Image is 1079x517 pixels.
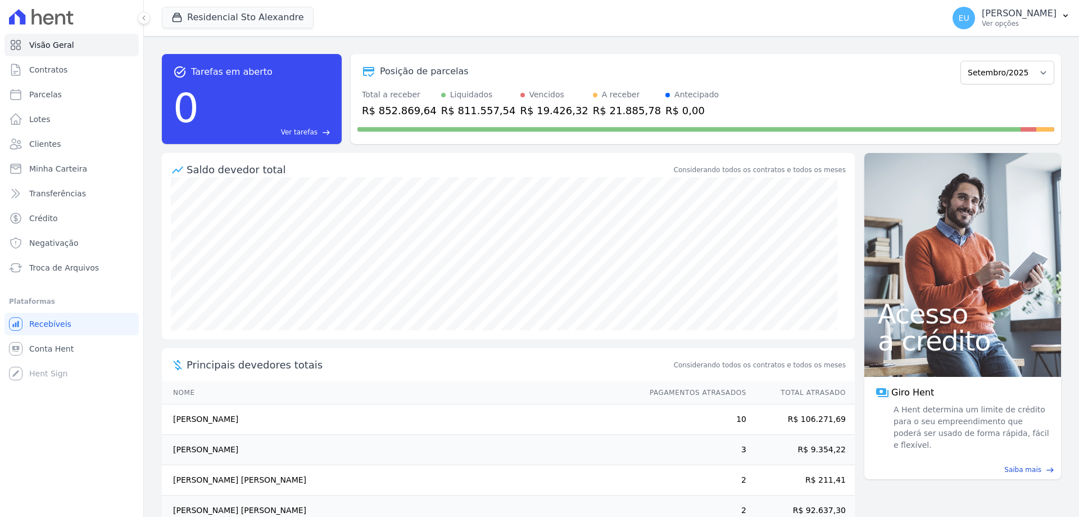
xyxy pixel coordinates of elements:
[29,237,79,249] span: Negativação
[362,89,437,101] div: Total a receber
[944,2,1079,34] button: EU [PERSON_NAME] Ver opções
[639,435,747,465] td: 3
[162,435,639,465] td: [PERSON_NAME]
[4,34,139,56] a: Visão Geral
[1046,466,1054,474] span: east
[4,207,139,230] a: Crédito
[191,65,273,79] span: Tarefas em aberto
[4,313,139,335] a: Recebíveis
[982,8,1057,19] p: [PERSON_NAME]
[29,262,99,273] span: Troca de Arquivos
[29,138,61,150] span: Clientes
[29,114,51,125] span: Lotes
[639,404,747,435] td: 10
[173,79,199,137] div: 0
[747,381,855,404] th: Total Atrasado
[878,300,1048,327] span: Acesso
[4,338,139,360] a: Conta Hent
[162,381,639,404] th: Nome
[4,108,139,131] a: Lotes
[665,103,719,118] div: R$ 0,00
[1004,465,1041,475] span: Saiba mais
[639,381,747,404] th: Pagamentos Atrasados
[982,19,1057,28] p: Ver opções
[959,14,969,22] span: EU
[4,59,139,81] a: Contratos
[162,7,314,28] button: Residencial Sto Alexandre
[747,465,855,496] td: R$ 211,41
[4,232,139,254] a: Negativação
[29,343,74,354] span: Conta Hent
[322,128,330,137] span: east
[187,357,672,372] span: Principais devedores totais
[871,465,1054,475] a: Saiba mais east
[520,103,588,118] div: R$ 19.426,32
[29,318,71,330] span: Recebíveis
[4,158,139,180] a: Minha Carteira
[203,127,330,137] a: Ver tarefas east
[162,465,639,496] td: [PERSON_NAME] [PERSON_NAME]
[173,65,187,79] span: task_alt
[4,83,139,106] a: Parcelas
[529,89,564,101] div: Vencidos
[674,165,846,175] div: Considerando todos os contratos e todos os meses
[281,127,318,137] span: Ver tarefas
[891,386,934,399] span: Giro Hent
[29,213,58,224] span: Crédito
[674,360,846,370] span: Considerando todos os contratos e todos os meses
[450,89,493,101] div: Liquidados
[162,404,639,435] td: [PERSON_NAME]
[602,89,640,101] div: A receber
[4,133,139,155] a: Clientes
[29,64,67,75] span: Contratos
[441,103,516,118] div: R$ 811.557,54
[29,39,74,51] span: Visão Geral
[4,182,139,205] a: Transferências
[639,465,747,496] td: 2
[380,65,469,78] div: Posição de parcelas
[878,327,1048,354] span: a crédito
[747,404,855,435] td: R$ 106.271,69
[29,89,62,100] span: Parcelas
[747,435,855,465] td: R$ 9.354,22
[29,163,87,174] span: Minha Carteira
[187,162,672,177] div: Saldo devedor total
[362,103,437,118] div: R$ 852.869,64
[674,89,719,101] div: Antecipado
[593,103,661,118] div: R$ 21.885,78
[891,404,1050,451] span: A Hent determina um limite de crédito para o seu empreendimento que poderá ser usado de forma ráp...
[29,188,86,199] span: Transferências
[4,257,139,279] a: Troca de Arquivos
[9,295,134,308] div: Plataformas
